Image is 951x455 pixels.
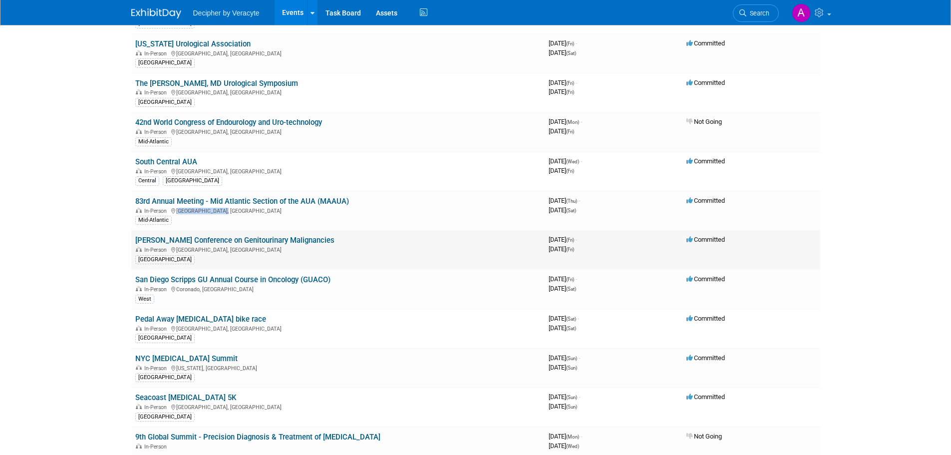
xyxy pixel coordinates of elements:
[686,315,725,322] span: Committed
[566,198,577,204] span: (Thu)
[136,208,142,213] img: In-Person Event
[581,157,582,165] span: -
[792,3,811,22] img: Adina Gerson-Gurwitz
[566,80,574,86] span: (Fri)
[549,442,579,450] span: [DATE]
[135,373,195,382] div: [GEOGRAPHIC_DATA]
[576,236,577,243] span: -
[135,197,349,206] a: 83rd Annual Meeting - Mid Atlantic Section of the AUA (MAAUA)
[135,245,541,253] div: [GEOGRAPHIC_DATA], [GEOGRAPHIC_DATA]
[549,364,577,371] span: [DATE]
[566,404,577,410] span: (Sun)
[163,176,222,185] div: [GEOGRAPHIC_DATA]
[566,50,576,56] span: (Sat)
[135,206,541,214] div: [GEOGRAPHIC_DATA], [GEOGRAPHIC_DATA]
[578,315,579,322] span: -
[566,434,579,440] span: (Mon)
[549,285,576,292] span: [DATE]
[566,444,579,449] span: (Wed)
[549,275,577,283] span: [DATE]
[144,208,170,214] span: In-Person
[549,88,574,95] span: [DATE]
[746,9,769,17] span: Search
[566,286,576,292] span: (Sat)
[135,354,238,363] a: NYC [MEDICAL_DATA] Summit
[549,403,577,410] span: [DATE]
[135,364,541,372] div: [US_STATE], [GEOGRAPHIC_DATA]
[686,118,722,125] span: Not Going
[566,119,579,125] span: (Mon)
[566,41,574,46] span: (Fri)
[581,118,582,125] span: -
[144,168,170,175] span: In-Person
[566,395,577,400] span: (Sun)
[733,4,779,22] a: Search
[549,315,579,322] span: [DATE]
[135,157,197,166] a: South Central AUA
[549,236,577,243] span: [DATE]
[144,326,170,332] span: In-Person
[135,315,266,324] a: Pedal Away [MEDICAL_DATA] bike race
[135,285,541,293] div: Coronado, [GEOGRAPHIC_DATA]
[136,168,142,173] img: In-Person Event
[135,88,541,96] div: [GEOGRAPHIC_DATA], [GEOGRAPHIC_DATA]
[135,216,172,225] div: Mid-Atlantic
[135,137,172,146] div: Mid-Atlantic
[135,79,298,88] a: The [PERSON_NAME], MD Urological Symposium
[566,277,574,282] span: (Fri)
[566,129,574,134] span: (Fri)
[193,9,260,17] span: Decipher by Veracyte
[686,39,725,47] span: Committed
[566,326,576,331] span: (Sat)
[566,89,574,95] span: (Fri)
[686,79,725,86] span: Committed
[135,236,334,245] a: [PERSON_NAME] Conference on Genitourinary Malignancies
[579,354,580,362] span: -
[576,39,577,47] span: -
[135,295,154,304] div: West
[576,79,577,86] span: -
[136,129,142,134] img: In-Person Event
[136,326,142,331] img: In-Person Event
[566,316,576,322] span: (Sat)
[135,433,380,442] a: 9th Global Summit - Precision Diagnosis & Treatment of [MEDICAL_DATA]
[135,255,195,264] div: [GEOGRAPHIC_DATA]
[549,197,580,204] span: [DATE]
[576,275,577,283] span: -
[135,393,236,402] a: Seacoast [MEDICAL_DATA] 5K
[579,197,580,204] span: -
[549,245,574,253] span: [DATE]
[136,286,142,291] img: In-Person Event
[135,413,195,422] div: [GEOGRAPHIC_DATA]
[549,167,574,174] span: [DATE]
[136,89,142,94] img: In-Person Event
[135,324,541,332] div: [GEOGRAPHIC_DATA], [GEOGRAPHIC_DATA]
[135,167,541,175] div: [GEOGRAPHIC_DATA], [GEOGRAPHIC_DATA]
[136,365,142,370] img: In-Person Event
[144,365,170,372] span: In-Person
[144,404,170,411] span: In-Person
[549,49,576,56] span: [DATE]
[135,58,195,67] div: [GEOGRAPHIC_DATA]
[549,118,582,125] span: [DATE]
[136,444,142,449] img: In-Person Event
[686,354,725,362] span: Committed
[566,356,577,361] span: (Sun)
[566,159,579,164] span: (Wed)
[549,324,576,332] span: [DATE]
[566,247,574,252] span: (Fri)
[549,354,580,362] span: [DATE]
[135,49,541,57] div: [GEOGRAPHIC_DATA], [GEOGRAPHIC_DATA]
[549,393,580,401] span: [DATE]
[566,237,574,243] span: (Fri)
[144,247,170,253] span: In-Person
[144,89,170,96] span: In-Person
[566,168,574,174] span: (Fri)
[549,79,577,86] span: [DATE]
[581,433,582,440] span: -
[136,50,142,55] img: In-Person Event
[549,206,576,214] span: [DATE]
[549,39,577,47] span: [DATE]
[135,118,322,127] a: 42nd World Congress of Endourology and Uro-technology
[549,157,582,165] span: [DATE]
